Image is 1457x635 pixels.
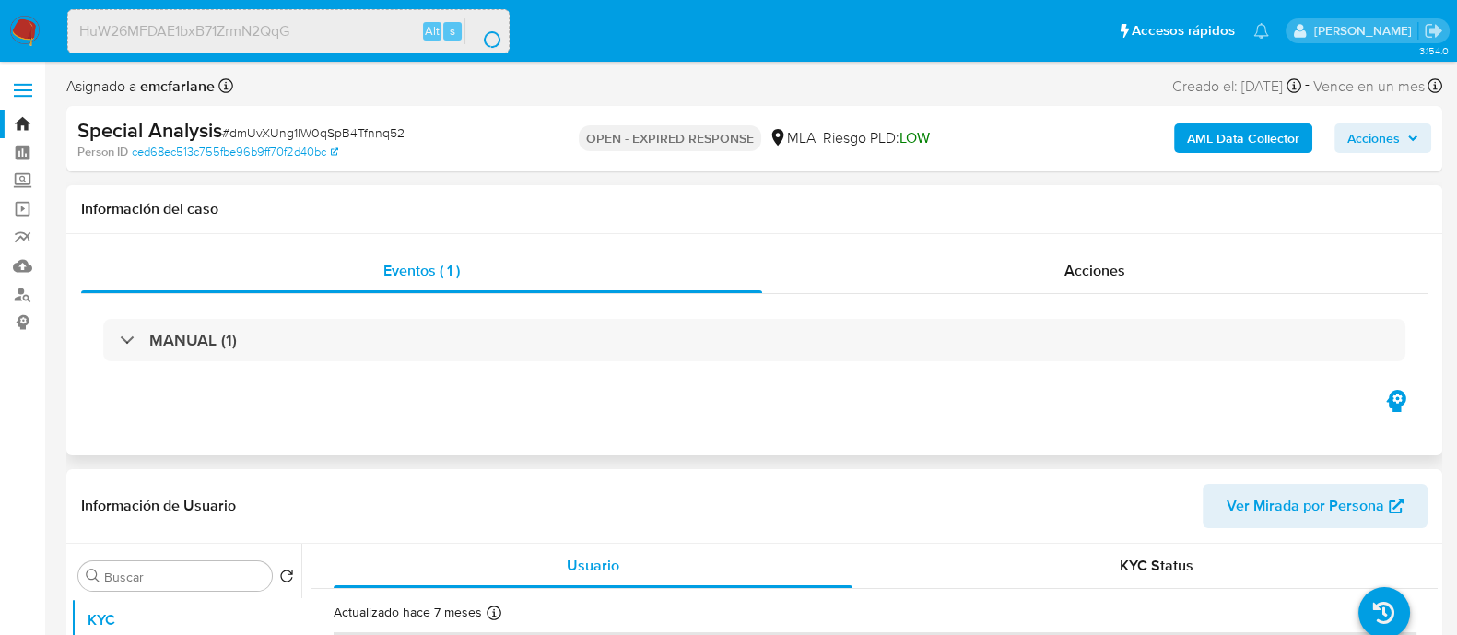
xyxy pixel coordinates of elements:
h1: Información del caso [81,200,1428,218]
b: Person ID [77,144,128,160]
p: Actualizado hace 7 meses [334,604,482,621]
div: Creado el: [DATE] [1172,74,1301,99]
span: KYC Status [1120,555,1193,576]
span: Usuario [567,555,619,576]
a: Salir [1424,21,1443,41]
span: LOW [899,127,930,148]
button: Volver al orden por defecto [279,569,294,589]
span: Vence en un mes [1313,76,1425,97]
span: Eventos ( 1 ) [383,260,460,281]
a: Notificaciones [1253,23,1269,39]
div: MANUAL (1) [103,319,1405,361]
button: search-icon [464,18,502,44]
button: Buscar [86,569,100,583]
span: Acciones [1064,260,1125,281]
button: AML Data Collector [1174,123,1312,153]
h1: Información de Usuario [81,497,236,515]
p: milagros.cisterna@mercadolibre.com [1313,22,1417,40]
span: s [450,22,455,40]
span: Asignado a [66,76,215,97]
b: AML Data Collector [1187,123,1299,153]
button: Ver Mirada por Persona [1203,484,1428,528]
b: Special Analysis [77,115,222,145]
h3: MANUAL (1) [149,330,237,350]
span: - [1305,74,1310,99]
span: Riesgo PLD: [823,128,930,148]
a: ced68ec513c755fbe96b9ff70f2d40bc [132,144,338,160]
span: Ver Mirada por Persona [1227,484,1384,528]
span: Alt [425,22,440,40]
span: Accesos rápidos [1132,21,1235,41]
b: emcfarlane [136,76,215,97]
input: Buscar [104,569,264,585]
span: Acciones [1347,123,1400,153]
p: OPEN - EXPIRED RESPONSE [579,125,761,151]
button: Acciones [1334,123,1431,153]
input: Buscar usuario o caso... [68,19,509,43]
div: MLA [769,128,816,148]
span: # dmUvXUng1lW0qSpB4Tfnnq52 [222,123,405,142]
